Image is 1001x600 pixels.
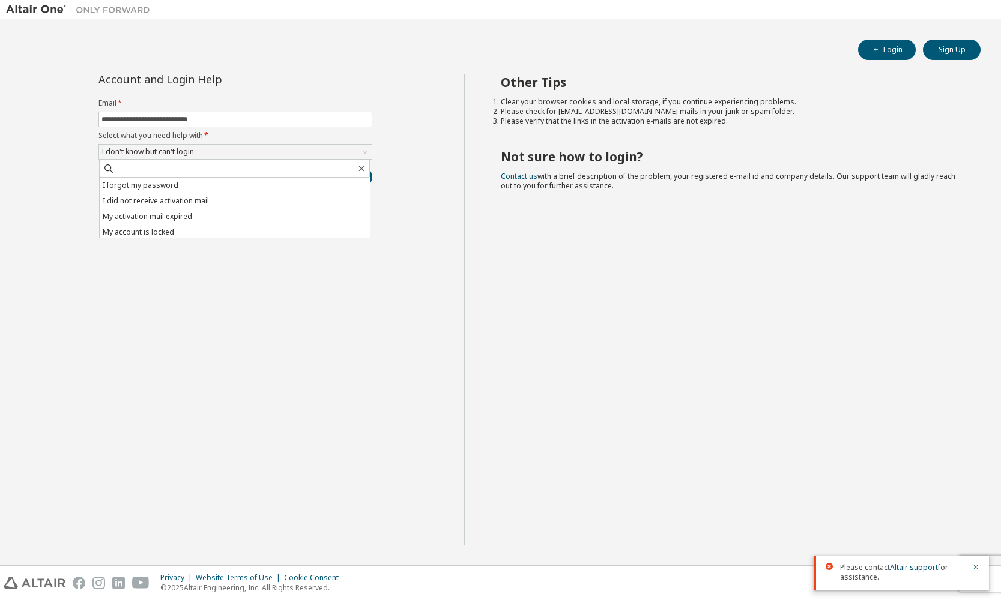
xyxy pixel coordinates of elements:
[98,98,372,108] label: Email
[858,40,916,60] button: Login
[840,563,965,582] span: Please contact for assistance.
[923,40,981,60] button: Sign Up
[92,577,105,589] img: instagram.svg
[160,573,196,583] div: Privacy
[501,149,959,164] h2: Not sure how to login?
[99,145,372,159] div: I don't know but can't login
[501,171,537,181] a: Contact us
[501,74,959,90] h2: Other Tips
[196,573,284,583] div: Website Terms of Use
[6,4,156,16] img: Altair One
[98,131,372,140] label: Select what you need help with
[501,116,959,126] li: Please verify that the links in the activation e-mails are not expired.
[501,97,959,107] li: Clear your browser cookies and local storage, if you continue experiencing problems.
[160,583,346,593] p: © 2025 Altair Engineering, Inc. All Rights Reserved.
[98,74,318,84] div: Account and Login Help
[4,577,65,589] img: altair_logo.svg
[501,107,959,116] li: Please check for [EMAIL_ADDRESS][DOMAIN_NAME] mails in your junk or spam folder.
[73,577,85,589] img: facebook.svg
[890,562,938,572] a: Altair support
[132,577,150,589] img: youtube.svg
[112,577,125,589] img: linkedin.svg
[501,171,955,191] span: with a brief description of the problem, your registered e-mail id and company details. Our suppo...
[284,573,346,583] div: Cookie Consent
[100,178,370,193] li: I forgot my password
[100,145,196,158] div: I don't know but can't login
